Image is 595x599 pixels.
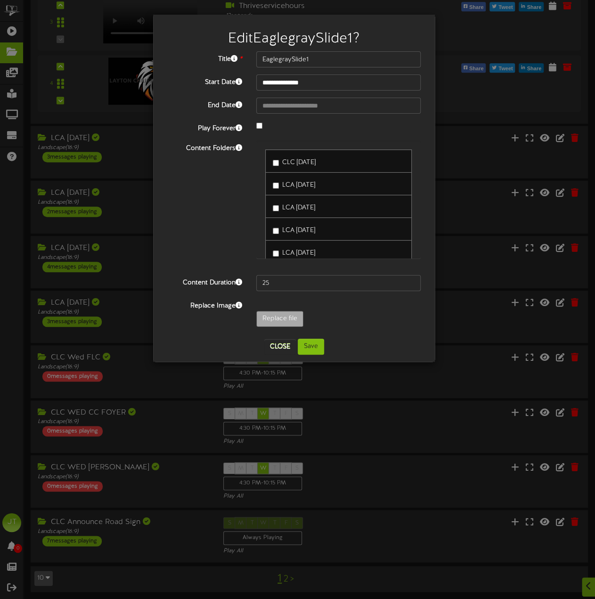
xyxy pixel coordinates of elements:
label: Replace Image [160,298,249,311]
input: LCA [DATE] [273,250,279,257]
button: Save [298,339,324,355]
label: Start Date [160,75,249,87]
h2: Edit EaglegraySlide1 ? [167,31,421,47]
label: Content Folders [160,141,249,153]
label: Content Duration [160,275,249,288]
input: Title [256,51,421,67]
button: Close [264,339,296,354]
input: LCA [DATE] [273,183,279,189]
label: End Date [160,98,249,110]
label: Play Forever [160,121,249,133]
span: LCA [DATE] [282,250,315,257]
input: LCA [DATE] [273,228,279,234]
input: LCA [DATE] [273,205,279,211]
span: CLC [DATE] [282,159,315,166]
input: 15 [256,275,421,291]
label: Title [160,51,249,64]
span: LCA [DATE] [282,204,315,211]
span: LCA [DATE] [282,227,315,234]
span: LCA [DATE] [282,182,315,189]
input: CLC [DATE] [273,160,279,166]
